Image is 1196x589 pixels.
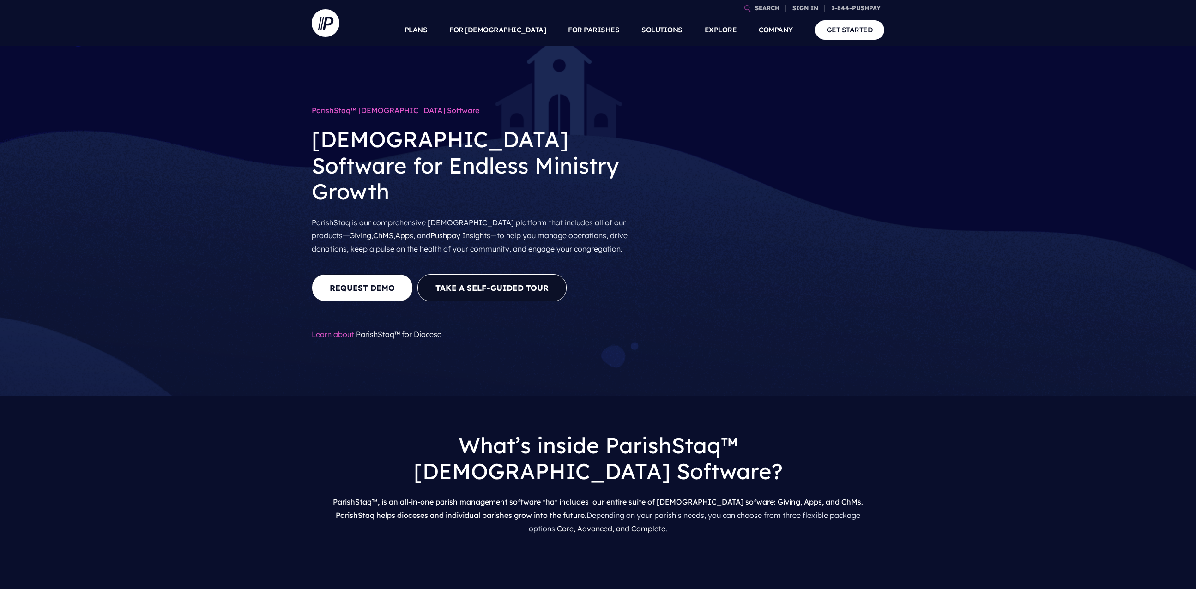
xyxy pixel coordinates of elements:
a: Apps [395,231,413,240]
a: GET STARTED [815,20,885,39]
a: Giving [349,231,371,240]
h1: ParishStaq™ [DEMOGRAPHIC_DATA] Software [312,102,640,119]
a: ParishStaq™ for Diocese [356,330,441,339]
a: REQUEST DEMO [312,274,413,301]
a: Core, Advanced, and Complete [557,524,665,533]
a: EXPLORE [705,14,737,46]
a: PLANS [405,14,428,46]
a: FOR PARISHES [568,14,619,46]
span: Learn about [312,326,354,343]
a: FOR [DEMOGRAPHIC_DATA] [449,14,546,46]
h2: What’s inside ParishStaq™ [DEMOGRAPHIC_DATA] Software? [319,425,877,492]
h2: [DEMOGRAPHIC_DATA] Software for Endless Ministry Growth [312,119,640,212]
a: ChMS [373,231,393,240]
span: ParishStaq™, is an all-in-one parish management software that includes our entire suite of [DEMOG... [333,497,863,520]
a: SOLUTIONS [641,14,683,46]
a: COMPANY [759,14,793,46]
p: Depending on your parish’s needs, you can choose from three flexible package options: . [319,492,877,539]
p: ParishStaq is our comprehensive [DEMOGRAPHIC_DATA] platform that includes all of our products— , ... [312,212,640,259]
a: Take A Self-Guided Tour [417,274,567,301]
a: Pushpay Insights [430,231,490,240]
